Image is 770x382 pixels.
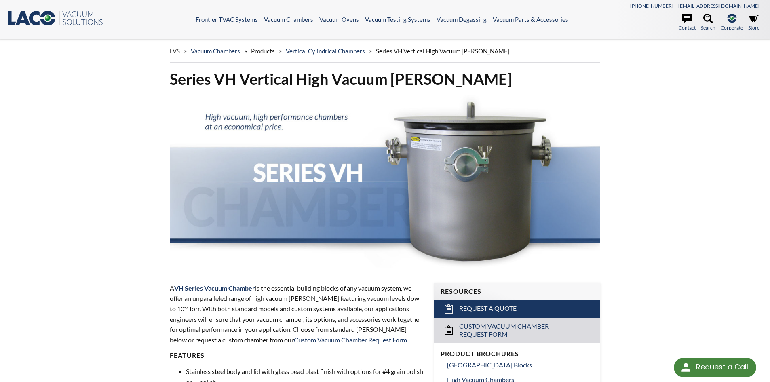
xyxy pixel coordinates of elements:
a: Custom Vacuum Chamber Request Form [434,318,600,343]
a: Request a Quote [434,300,600,318]
strong: VH Series Vacuum Chamber [174,284,255,292]
img: round button [679,361,692,374]
h4: Product Brochures [441,350,593,358]
span: LVS [170,47,180,55]
a: [EMAIL_ADDRESS][DOMAIN_NAME] [678,3,759,9]
a: Vacuum Chambers [191,47,240,55]
div: Request a Call [696,358,748,376]
span: Request a Quote [459,304,517,313]
a: Vacuum Degassing [437,16,487,23]
a: Vacuum Parts & Accessories [493,16,568,23]
a: Contact [679,14,696,32]
div: Request a Call [674,358,756,377]
a: [GEOGRAPHIC_DATA] Blocks [447,360,593,370]
span: Custom Vacuum Chamber Request Form [459,322,576,339]
h1: Series VH Vertical High Vacuum [PERSON_NAME] [170,69,601,89]
a: Custom Vacuum Chamber Request Form [294,336,407,344]
div: » » » » [170,40,601,63]
span: Products [251,47,275,55]
a: Vacuum Chambers [264,16,313,23]
a: Vertical Cylindrical Chambers [286,47,365,55]
sup: -7 [184,304,189,310]
a: [PHONE_NUMBER] [630,3,673,9]
a: Vacuum Ovens [319,16,359,23]
h4: Features [170,351,424,360]
img: Series VH Chambers header [170,95,601,268]
h4: Resources [441,287,593,296]
a: Store [748,14,759,32]
span: Corporate [721,24,743,32]
p: A is the essential building blocks of any vacuum system, we offer an unparalleled range of high v... [170,283,424,345]
a: Frontier TVAC Systems [196,16,258,23]
span: [GEOGRAPHIC_DATA] Blocks [447,361,532,369]
a: Search [701,14,715,32]
a: Vacuum Testing Systems [365,16,430,23]
span: Series VH Vertical High Vacuum [PERSON_NAME] [376,47,510,55]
